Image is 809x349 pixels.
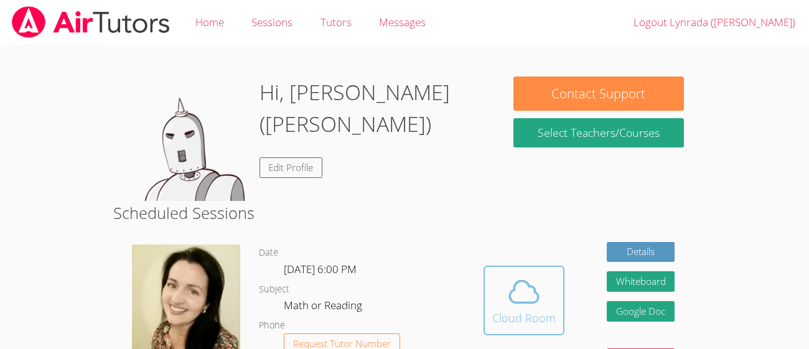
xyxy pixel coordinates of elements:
a: Google Doc [607,301,675,322]
img: airtutors_banner-c4298cdbf04f3fff15de1276eac7730deb9818008684d7c2e4769d2f7ddbe033.png [11,6,171,38]
img: default.png [125,77,250,201]
dt: Phone [259,318,285,333]
dt: Subject [259,282,289,297]
span: Request Tutor Number [293,339,391,348]
div: Cloud Room [492,309,556,327]
a: Select Teachers/Courses [513,118,685,147]
dd: Math or Reading [284,297,365,318]
span: [DATE] 6:00 PM [284,262,357,276]
h2: Scheduled Sessions [113,201,696,225]
a: Edit Profile [260,157,323,178]
a: Details [607,242,675,263]
h1: Hi, [PERSON_NAME] ([PERSON_NAME]) [260,77,490,140]
span: Messages [379,15,426,29]
button: Contact Support [513,77,685,111]
dt: Date [259,245,278,261]
button: Cloud Room [484,266,564,335]
button: Whiteboard [607,271,675,292]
